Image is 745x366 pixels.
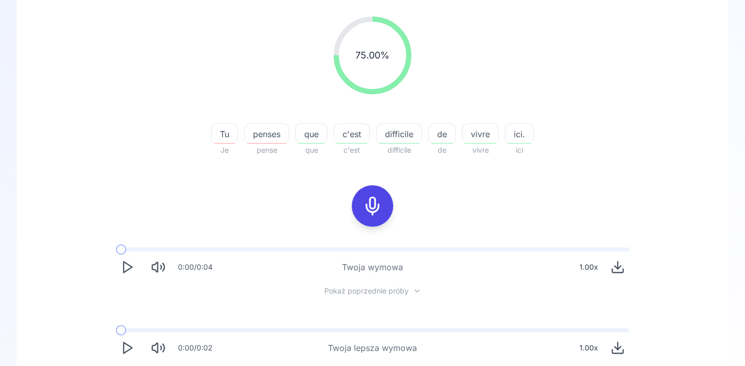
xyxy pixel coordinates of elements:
span: de [429,128,455,140]
span: c'est [334,144,370,156]
div: 0:00 / 0:02 [178,343,213,353]
button: vivre [462,123,499,144]
button: ici. [505,123,534,144]
button: Pokaż poprzednie próby [316,287,429,295]
button: Download audio [606,256,629,279]
button: Mute [147,336,170,359]
button: de [428,123,456,144]
button: Tu [211,123,238,144]
span: ici. [505,128,533,140]
button: que [295,123,327,144]
button: difficile [376,123,422,144]
span: c'est [334,128,369,140]
div: 0:00 / 0:04 [178,262,213,272]
button: Mute [147,256,170,279]
span: vivre [463,128,498,140]
span: Pokaż poprzednie próby [324,286,409,296]
span: pense [244,144,289,156]
button: c'est [334,123,370,144]
span: vivre [462,144,499,156]
span: 75.00 % [355,48,390,63]
span: que [296,128,327,140]
span: penses [245,128,289,140]
button: Download audio [606,336,629,359]
button: Play [116,256,139,279]
div: 1.00 x [575,257,602,277]
div: Twoja wymowa [342,261,403,273]
div: 1.00 x [575,338,602,358]
span: Je [211,144,238,156]
button: Play [116,336,139,359]
div: Twoja lepsza wymowa [328,342,417,354]
span: que [295,144,327,156]
span: Tu [212,128,237,140]
span: de [428,144,456,156]
span: ici [505,144,534,156]
span: difficile [376,144,422,156]
span: difficile [377,128,422,140]
button: penses [244,123,289,144]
